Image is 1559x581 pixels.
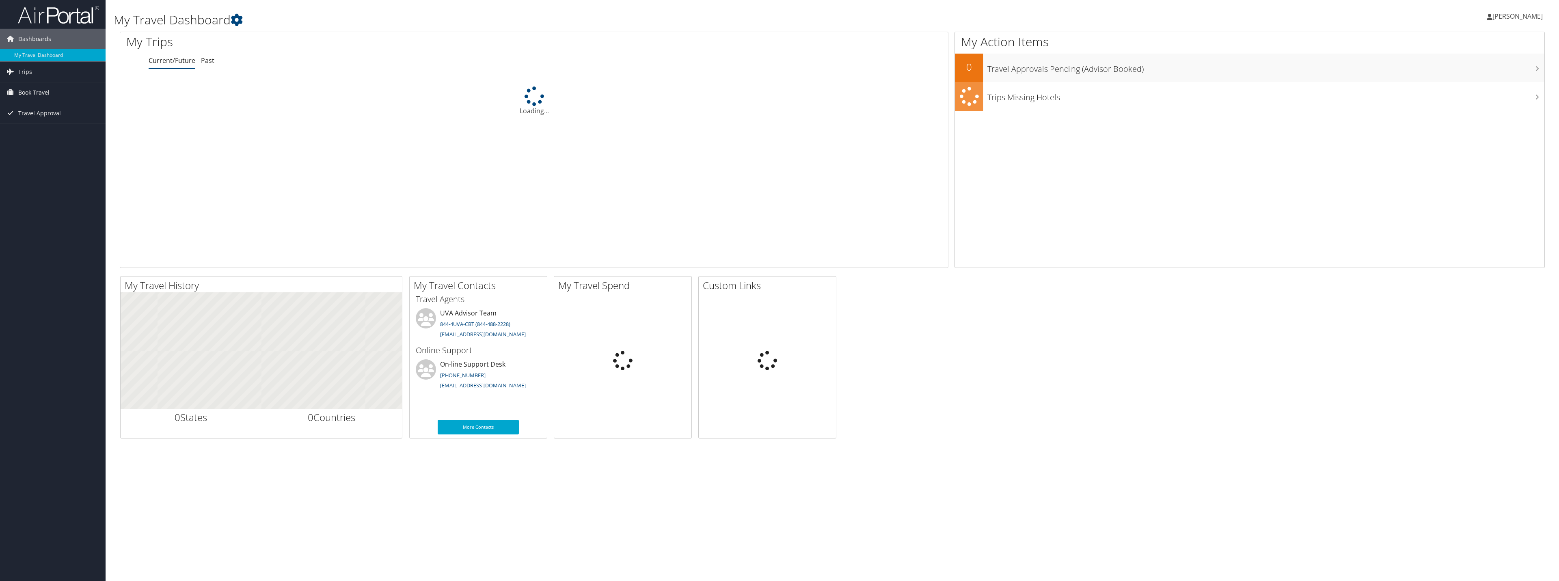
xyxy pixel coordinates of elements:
h2: Custom Links [703,279,836,292]
h1: My Action Items [955,33,1544,50]
h2: My Travel Spend [558,279,691,292]
a: [PERSON_NAME] [1487,4,1551,28]
h1: My Trips [126,33,597,50]
div: Loading... [120,86,948,116]
li: UVA Advisor Team [412,308,545,341]
a: 0Travel Approvals Pending (Advisor Booked) [955,54,1544,82]
h3: Online Support [416,345,541,356]
h2: 0 [955,60,983,74]
span: 0 [175,410,180,424]
span: 0 [308,410,313,424]
a: 844-4UVA-CBT (844-488-2228) [440,320,510,328]
span: Trips [18,62,32,82]
h2: Countries [268,410,396,424]
h3: Travel Approvals Pending (Advisor Booked) [987,59,1544,75]
span: Dashboards [18,29,51,49]
a: Current/Future [149,56,195,65]
span: Book Travel [18,82,50,103]
h1: My Travel Dashboard [114,11,1072,28]
h2: My Travel History [125,279,402,292]
span: [PERSON_NAME] [1492,12,1543,21]
a: Past [201,56,214,65]
h3: Trips Missing Hotels [987,88,1544,103]
a: Trips Missing Hotels [955,82,1544,111]
h3: Travel Agents [416,294,541,305]
a: [PHONE_NUMBER] [440,371,486,379]
a: [EMAIL_ADDRESS][DOMAIN_NAME] [440,382,526,389]
h2: States [127,410,255,424]
h2: My Travel Contacts [414,279,547,292]
li: On-line Support Desk [412,359,545,393]
span: Travel Approval [18,103,61,123]
a: [EMAIL_ADDRESS][DOMAIN_NAME] [440,330,526,338]
img: airportal-logo.png [18,5,99,24]
a: More Contacts [438,420,519,434]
